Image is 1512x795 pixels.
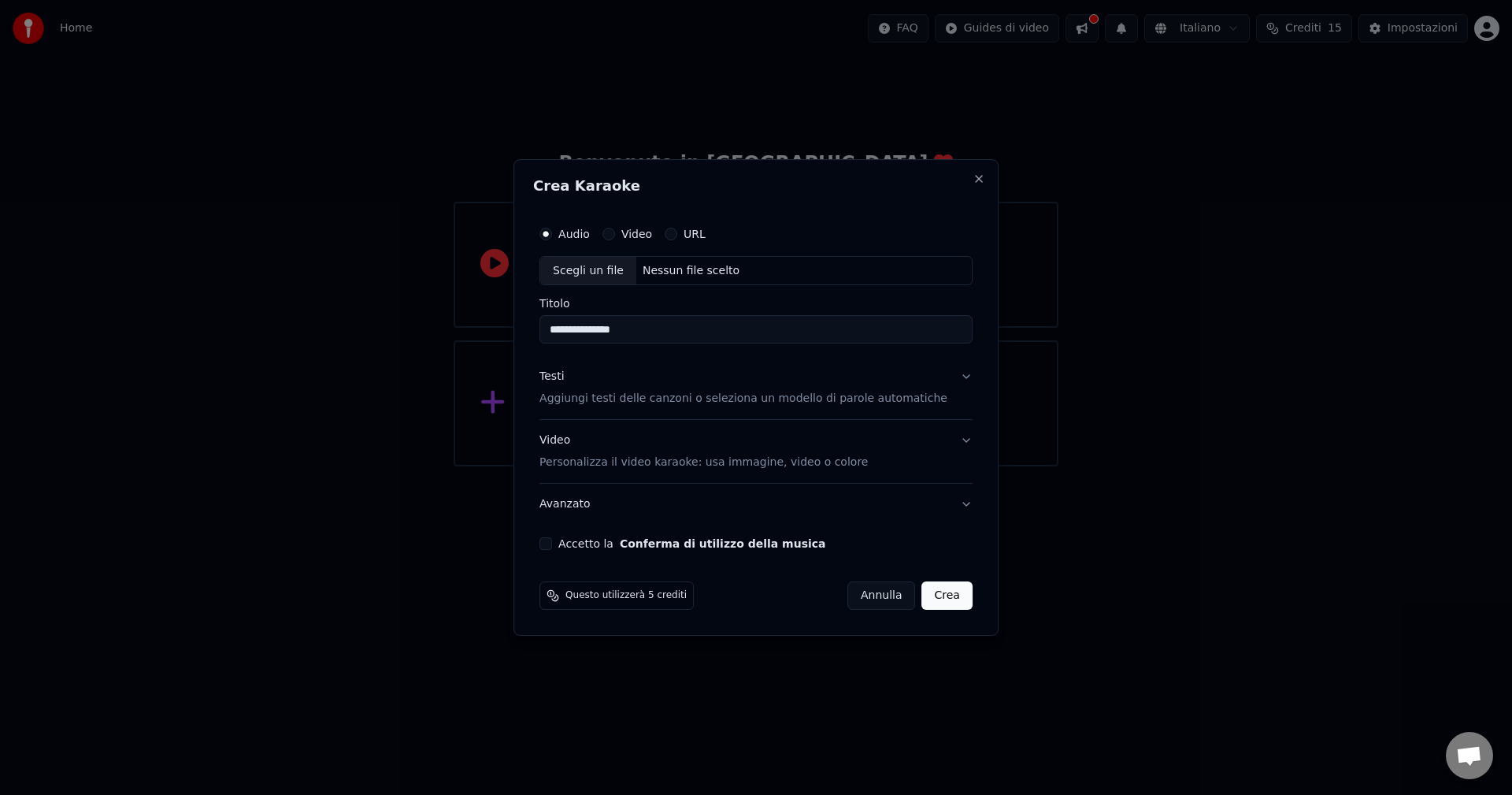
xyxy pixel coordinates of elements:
[558,538,825,549] label: Accetto la
[539,370,564,385] div: Testi
[620,538,826,549] button: Accetto la
[540,257,636,285] div: Scegli un file
[539,357,973,420] button: TestiAggiungi testi delle canzoni o seleziona un modello di parole automatiche
[533,179,979,193] h2: Crea Karaoke
[539,484,973,525] button: Avanzato
[558,228,590,240] label: Audio
[539,421,973,484] button: VideoPersonalizza il video karaoke: usa immagine, video o colore
[539,455,868,470] p: Personalizza il video karaoke: usa immagine, video o colore
[565,589,687,602] span: Questo utilizzerà 5 crediti
[922,581,973,610] button: Crea
[539,299,973,310] label: Titolo
[539,433,868,471] div: Video
[621,228,652,240] label: Video
[847,581,916,610] button: Annulla
[539,392,947,407] p: Aggiungi testi delle canzoni o seleziona un modello di parole automatiche
[684,228,706,240] label: URL
[636,263,746,279] div: Nessun file scelto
